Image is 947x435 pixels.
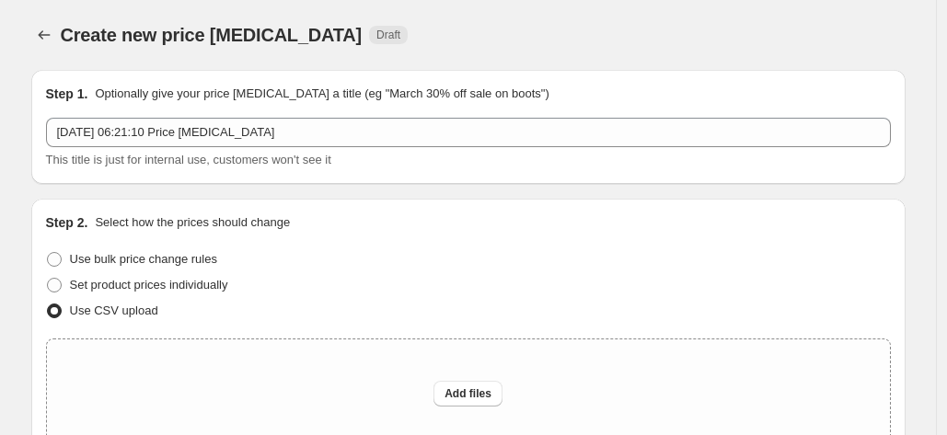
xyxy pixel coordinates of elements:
[433,381,502,406] button: Add files
[95,213,290,232] p: Select how the prices should change
[61,25,363,45] span: Create new price [MEDICAL_DATA]
[46,118,891,147] input: 30% off holiday sale
[46,85,88,103] h2: Step 1.
[445,386,491,401] span: Add files
[70,278,228,292] span: Set product prices individually
[95,85,549,103] p: Optionally give your price [MEDICAL_DATA] a title (eg "March 30% off sale on boots")
[70,252,217,266] span: Use bulk price change rules
[31,22,57,48] button: Price change jobs
[376,28,400,42] span: Draft
[46,213,88,232] h2: Step 2.
[46,153,331,166] span: This title is just for internal use, customers won't see it
[70,303,158,317] span: Use CSV upload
